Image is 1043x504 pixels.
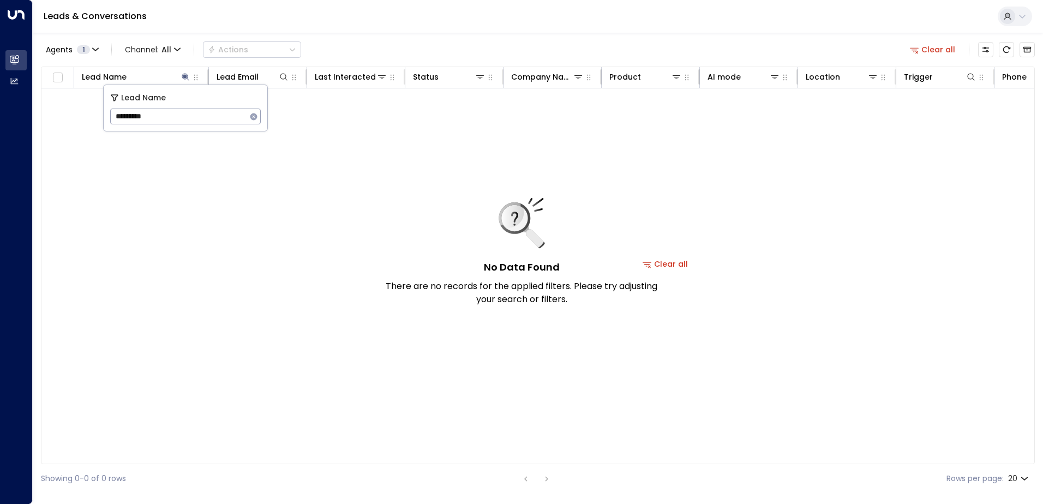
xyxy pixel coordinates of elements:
button: Archived Leads [1020,42,1035,57]
div: Product [609,70,641,83]
div: Lead Email [217,70,289,83]
span: All [161,45,171,54]
h5: No Data Found [484,260,560,274]
div: Trigger [904,70,933,83]
span: 1 [77,45,90,54]
div: Lead Name [82,70,127,83]
div: Last Interacted [315,70,387,83]
nav: pagination navigation [519,472,554,485]
div: Phone [1002,70,1027,83]
div: Location [806,70,840,83]
div: Status [413,70,439,83]
span: Refresh [999,42,1014,57]
button: Clear all [638,256,693,272]
span: Agents [46,46,73,53]
button: Channel:All [121,42,185,57]
div: Status [413,70,485,83]
div: Actions [208,45,248,55]
div: AI mode [708,70,780,83]
div: Lead Name [82,70,191,83]
div: Trigger [904,70,976,83]
span: Channel: [121,42,185,57]
p: There are no records for the applied filters. Please try adjusting your search or filters. [385,280,658,306]
div: Lead Email [217,70,259,83]
a: Leads & Conversations [44,10,147,22]
label: Rows per page: [946,473,1004,484]
div: Button group with a nested menu [203,41,301,58]
span: Lead Name [121,92,166,104]
div: Company Name [511,70,573,83]
span: Toggle select all [51,71,64,85]
div: Last Interacted [315,70,376,83]
button: Customize [978,42,993,57]
div: Company Name [511,70,584,83]
button: Clear all [906,42,960,57]
div: Showing 0-0 of 0 rows [41,473,126,484]
button: Agents1 [41,42,103,57]
button: Actions [203,41,301,58]
div: AI mode [708,70,741,83]
div: Location [806,70,878,83]
div: 20 [1008,471,1030,487]
div: Product [609,70,682,83]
